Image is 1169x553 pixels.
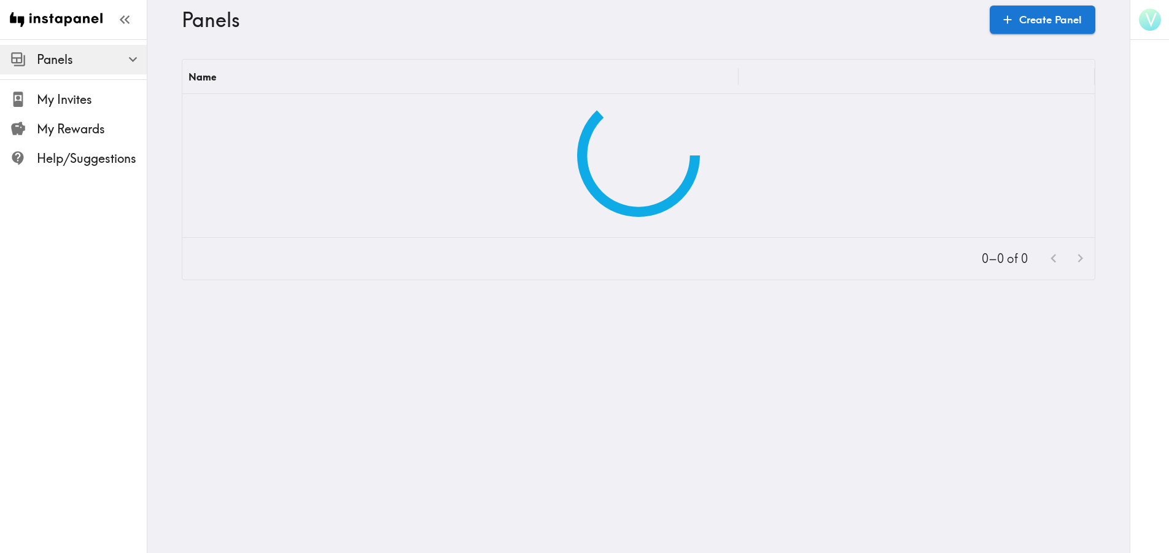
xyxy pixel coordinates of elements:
span: Help/Suggestions [37,150,147,167]
button: V [1138,7,1162,32]
span: Panels [37,51,147,68]
div: Name [188,71,216,83]
span: V [1145,9,1157,31]
h3: Panels [182,8,980,31]
p: 0–0 of 0 [982,250,1028,267]
a: Create Panel [990,6,1095,34]
span: My Rewards [37,120,147,138]
span: My Invites [37,91,147,108]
